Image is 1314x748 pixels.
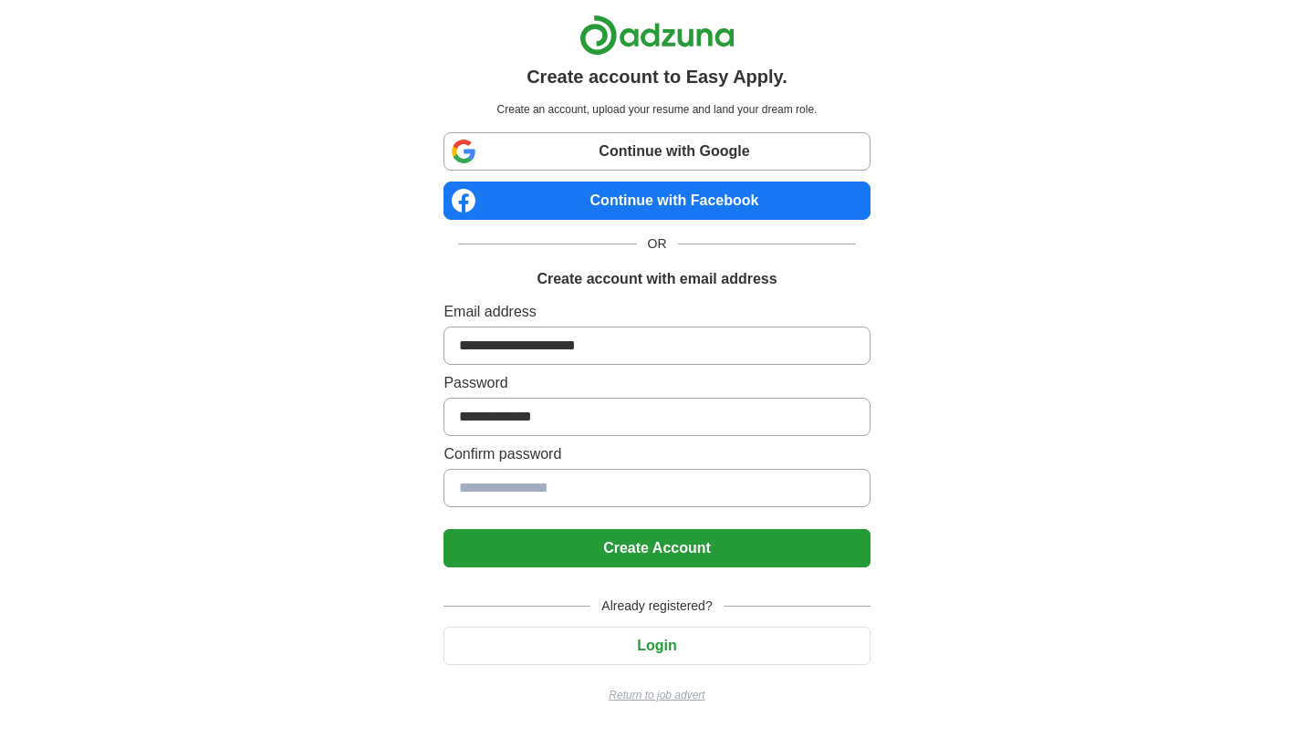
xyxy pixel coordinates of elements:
label: Confirm password [443,443,870,465]
span: OR [637,234,678,254]
img: Adzuna logo [579,15,735,56]
button: Login [443,627,870,665]
p: Create an account, upload your resume and land your dream role. [447,101,866,118]
button: Create Account [443,529,870,567]
a: Continue with Facebook [443,182,870,220]
label: Password [443,372,870,394]
a: Return to job advert [443,687,870,703]
h1: Create account with email address [537,268,777,290]
span: Already registered? [590,597,723,616]
label: Email address [443,301,870,323]
h1: Create account to Easy Apply. [527,63,787,90]
a: Continue with Google [443,132,870,171]
a: Login [443,638,870,653]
